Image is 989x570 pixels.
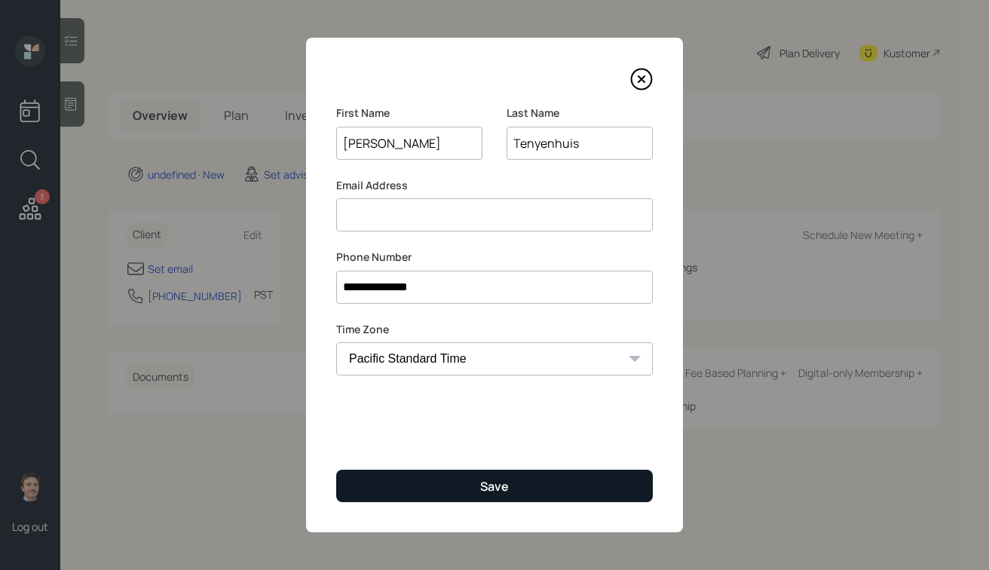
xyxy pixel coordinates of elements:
[507,106,653,121] label: Last Name
[336,178,653,193] label: Email Address
[336,106,482,121] label: First Name
[480,478,509,495] div: Save
[336,470,653,502] button: Save
[336,322,653,337] label: Time Zone
[336,250,653,265] label: Phone Number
